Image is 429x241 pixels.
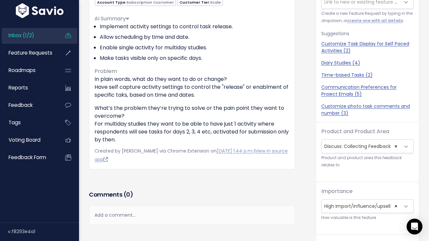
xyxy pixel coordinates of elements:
span: Reports [9,84,28,91]
small: Create a new Feature Request by typing in the dropdown, or . [321,10,414,24]
a: Inbox (1/2) [2,28,55,43]
span: High Import/influence/upsell [322,200,400,213]
label: Importance [321,187,353,195]
li: Allow scheduling by time and date. [100,33,289,41]
span: Inbox (1/2) [9,32,34,39]
p: What’s the problem they’re trying to solve or the pain point they want to overcome? For multiday ... [94,104,289,144]
a: View in source app [94,148,288,162]
span: Feedback [9,102,33,108]
img: logo-white.9d6f32f41409.svg [14,3,65,18]
span: Feature Requests [9,49,52,56]
a: Feature Requests [2,45,55,60]
a: Reports [2,80,55,95]
a: Communication Preferences for Project Emails (5) [321,84,414,98]
a: Feedback form [2,150,55,165]
p: In plain words, what do they want to do or change? Have self capture activity settings to control... [94,75,289,99]
a: Customize photo task comments and number (3) [321,103,414,117]
li: Enable single activity for multiday studies. [100,44,289,52]
p: Suggestions [321,30,414,38]
span: Created by [PERSON_NAME] via Chrome Extension on | [94,148,288,162]
span: Discuss: Collecting Feedback [321,139,414,153]
li: Make tasks visible only on specific days. [100,54,289,62]
div: v.f8293e4a1 [8,223,79,240]
span: Roadmaps [9,67,36,74]
span: Feedback form [9,154,46,161]
label: Product and Product Area [321,128,389,135]
span: Problem [94,67,117,75]
a: Voting Board [2,133,55,148]
span: 0 [126,190,130,199]
span: AI Summary [94,15,129,22]
div: Open Intercom Messenger [407,219,422,234]
a: Customize Task Display for Self Paced Activities (2) [321,40,414,54]
span: Tags [9,119,21,126]
a: Tags [2,115,55,130]
a: Roadmaps [2,63,55,78]
small: Product and product area this feedback relates to [321,155,414,169]
h3: Comments ( ) [89,190,295,199]
div: Add a comment... [89,205,295,225]
span: × [394,140,397,153]
a: Feedback [2,98,55,113]
a: Time-based Tasks (2) [321,72,414,79]
small: How valuable is this feature [321,214,414,221]
span: × [394,200,397,213]
a: Diary Studies (4) [321,60,414,66]
span: Discuss: Collecting Feedback [322,140,400,153]
a: create one with all details [347,18,403,23]
a: [DATE] 1:44 p.m. [217,148,254,154]
span: Voting Board [9,136,40,143]
li: Implement activity settings to control task release. [100,23,289,31]
span: High Import/influence/upsell [321,199,414,213]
